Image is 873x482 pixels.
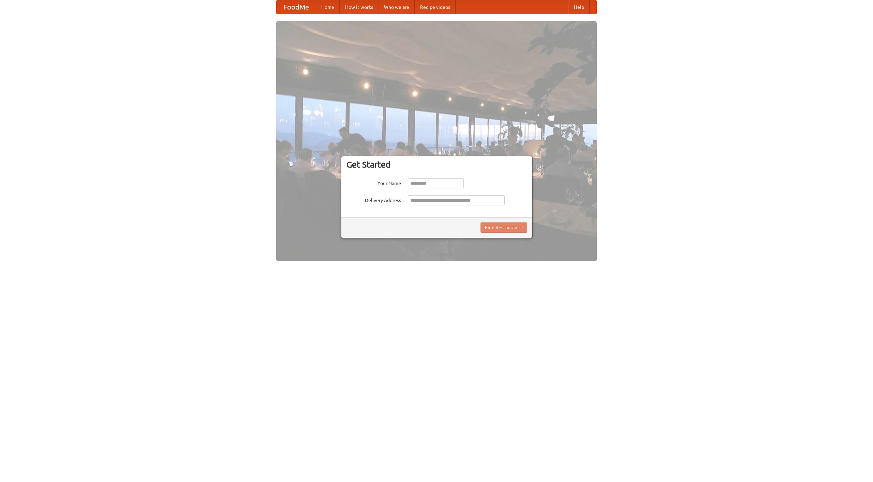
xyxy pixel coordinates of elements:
a: Who we are [379,0,415,14]
a: Home [316,0,340,14]
a: How it works [340,0,379,14]
a: Help [568,0,590,14]
button: Find Restaurants! [480,222,527,233]
a: Recipe videos [415,0,456,14]
a: FoodMe [277,0,316,14]
label: Delivery Address [346,195,401,204]
h3: Get Started [346,159,527,170]
label: Your Name [346,178,401,187]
